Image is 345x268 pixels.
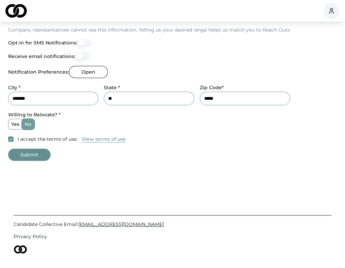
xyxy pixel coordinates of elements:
label: Zip Code* [200,84,224,91]
label: no [22,119,34,129]
a: Candidate Collective Email:[EMAIL_ADDRESS][DOMAIN_NAME] [14,221,331,228]
label: Willing to Relocate? * [8,112,61,118]
label: State * [104,84,120,91]
label: City * [8,84,21,91]
span: [EMAIL_ADDRESS][DOMAIN_NAME] [78,221,164,227]
a: View terms of use [82,135,126,143]
p: Company representatives cannot see this information. Telling us your desired range helps us match... [8,26,290,33]
button: Open [69,66,108,78]
label: Opt-in for SMS Notifications: [8,40,77,45]
label: I accept the terms of use. [18,136,78,142]
label: Receive email notifications: [8,54,75,59]
label: Notification Preferences: [8,70,69,74]
img: logo [14,245,27,253]
img: logo [5,4,27,18]
button: View terms of use [82,136,126,142]
label: yes [8,119,22,129]
button: Submit [8,149,51,161]
a: Privacy Policy [14,233,331,240]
